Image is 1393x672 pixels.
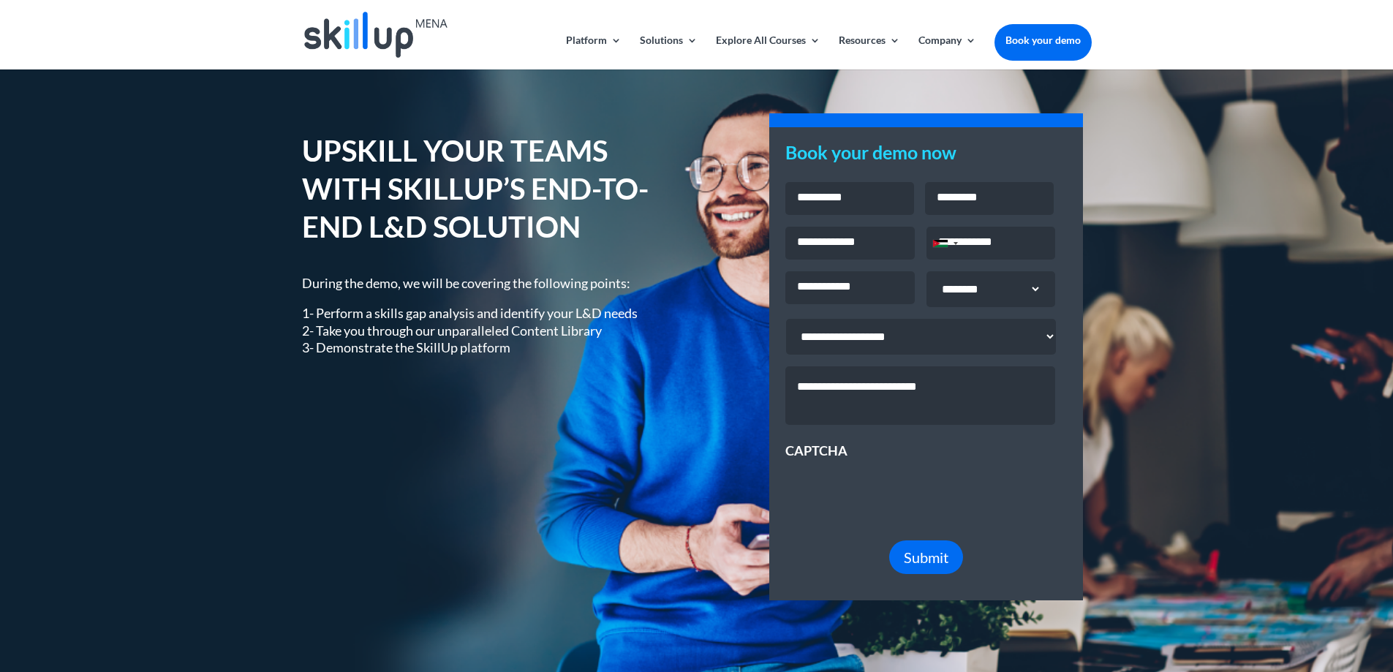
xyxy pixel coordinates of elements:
[785,143,1067,169] h3: Book your demo now
[716,35,820,69] a: Explore All Courses
[566,35,622,69] a: Platform
[302,132,675,253] h1: UPSKILL YOUR TEAMS WITH SKILLUP’S END-TO-END L&D SOLUTION
[839,35,900,69] a: Resources
[889,540,963,574] button: Submit
[302,305,675,356] p: 1- Perform a skills gap analysis and identify your L&D needs 2- Take you through our unparalleled...
[994,24,1092,56] a: Book your demo
[927,227,962,259] div: Selected country
[1149,514,1393,672] iframe: Chat Widget
[918,35,976,69] a: Company
[785,442,847,459] label: CAPTCHA
[904,548,948,566] span: Submit
[302,275,675,357] div: During the demo, we will be covering the following points:
[785,460,1008,517] iframe: reCAPTCHA
[304,12,448,58] img: Skillup Mena
[640,35,698,69] a: Solutions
